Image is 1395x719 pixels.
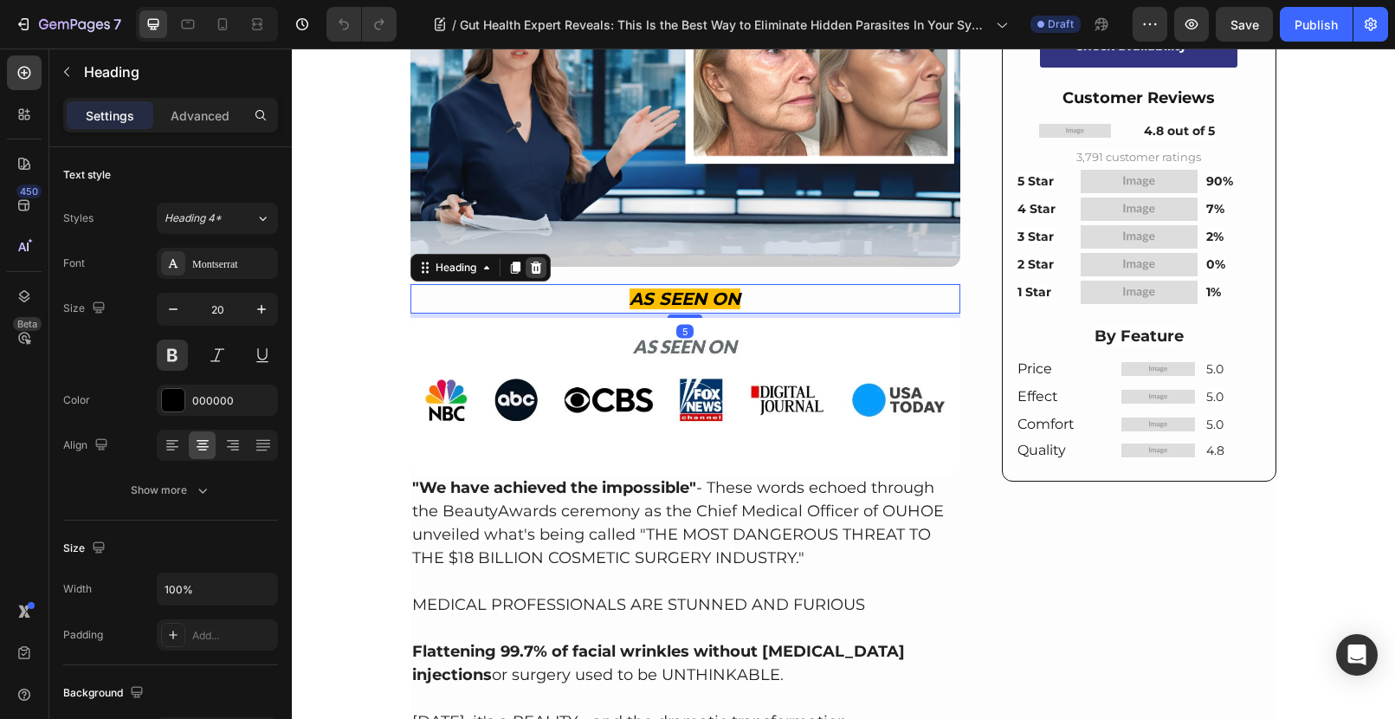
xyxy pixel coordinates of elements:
div: Align [63,434,112,457]
input: Auto [158,573,277,605]
span: 5.0 [914,313,932,328]
strong: By Feature [803,278,892,297]
span: 5.0 [914,368,932,384]
p: Advanced [171,107,229,125]
div: Add... [192,628,274,644]
p: Price [726,310,819,331]
button: Show more [63,475,278,506]
strong: 1% [914,236,929,251]
strong: 4 Star [726,152,764,168]
div: Beta [13,317,42,331]
div: Styles [63,211,94,226]
img: 212x40 [830,369,903,383]
img: 126x26 [789,121,906,146]
strong: "We have achieved the impossible" [120,430,404,449]
span: 3,791 customer ratings [785,101,909,115]
strong: 2% [914,180,932,196]
div: Size [63,297,109,321]
span: Gut Health Expert Reveals: This Is the Best Way to Eliminate Hidden Parasites In Your System [460,16,989,34]
span: Save [1230,17,1259,32]
p: Settings [86,107,134,125]
iframe: Design area [292,49,1395,719]
div: Undo/Redo [326,7,397,42]
strong: 5 Star [726,125,762,140]
div: 5 [384,276,402,290]
button: 7 [7,7,129,42]
img: 212x40 [747,75,819,89]
div: Size [63,537,109,560]
strong: AS SEEN ON [338,240,449,261]
strong: 2 Star [726,208,762,223]
img: 126x26 [789,177,906,201]
p: Comfort [726,366,819,386]
img: 126x26 [789,204,906,229]
img: [object Object] [119,269,668,426]
h2: Customer Reviews [724,36,971,63]
strong: Flattening 99.7% of facial wrinkles without [MEDICAL_DATA] injections [120,593,613,636]
span: Heading 4* [165,211,222,226]
button: Heading 4* [157,203,278,234]
span: 5.0 [914,340,932,356]
div: Montserrat [192,256,274,272]
img: 126x26 [789,232,906,256]
div: Heading [140,211,188,227]
img: 212x40 [830,395,903,409]
img: 126x26 [789,149,906,173]
img: 212x40 [830,314,903,327]
img: 212x40 [830,341,903,355]
div: Width [63,581,92,597]
strong: 90% [914,125,941,140]
div: Font [63,256,85,271]
div: Color [63,392,90,408]
div: Show more [131,482,211,499]
p: MEDICAL PROFESSIONALS ARE STUNNED AND FURIOUS [120,545,667,568]
div: Publish [1295,16,1338,34]
div: Padding [63,627,103,643]
strong: 4.8 out of 5 [852,74,923,90]
span: Draft [1048,16,1074,32]
p: Effect [726,338,819,359]
p: 7 [113,14,121,35]
strong: 3 Star [726,180,762,196]
strong: 1 Star [726,236,759,251]
strong: 7% [914,152,933,168]
button: Publish [1280,7,1353,42]
div: 000000 [192,393,274,409]
button: Save [1216,7,1273,42]
strong: 0% [914,208,933,223]
p: Heading [84,62,271,82]
div: Open Intercom Messenger [1336,634,1378,676]
p: Quality [726,392,819,412]
span: 4.8 [914,394,933,410]
div: Background [63,682,147,705]
div: 450 [16,185,42,198]
p: - These words echoed through the BeautyAwards ceremony as the Chief Medical Officer of OUHOE unve... [120,428,667,521]
span: / [452,16,456,34]
div: Text style [63,167,111,183]
p: or surgery used to be UNTHINKABLE. [120,592,667,638]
